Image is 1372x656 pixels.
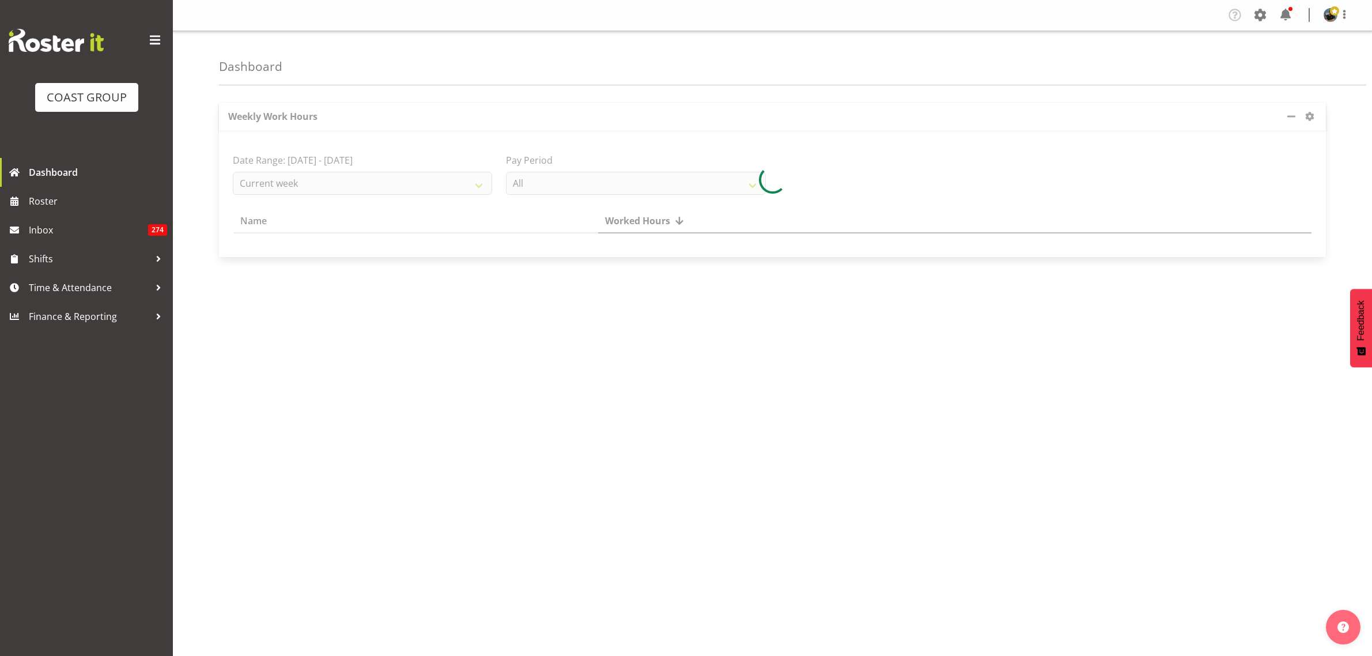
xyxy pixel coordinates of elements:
[47,89,127,106] div: COAST GROUP
[1350,289,1372,367] button: Feedback - Show survey
[29,279,150,296] span: Time & Attendance
[1337,621,1349,633] img: help-xxl-2.png
[219,60,282,73] h4: Dashboard
[1356,300,1366,341] span: Feedback
[29,164,167,181] span: Dashboard
[1324,8,1337,22] img: abe-denton65321ee68e143815db86bfb5b039cb77.png
[29,250,150,267] span: Shifts
[148,224,167,236] span: 274
[29,308,150,325] span: Finance & Reporting
[29,221,148,239] span: Inbox
[9,29,104,52] img: Rosterit website logo
[29,193,167,210] span: Roster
